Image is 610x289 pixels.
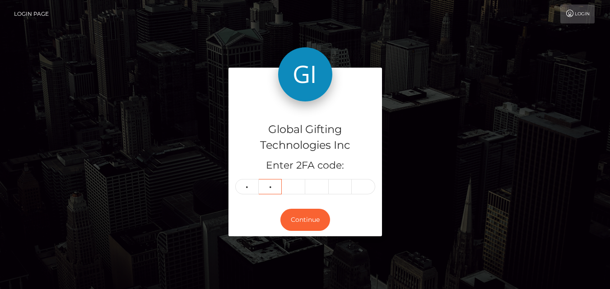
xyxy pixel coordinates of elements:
a: Login Page [14,5,49,23]
button: Continue [280,209,330,231]
img: Global Gifting Technologies Inc [278,47,332,101]
a: Login [560,5,595,23]
h4: Global Gifting Technologies Inc [235,122,375,153]
h5: Enter 2FA code: [235,159,375,173]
